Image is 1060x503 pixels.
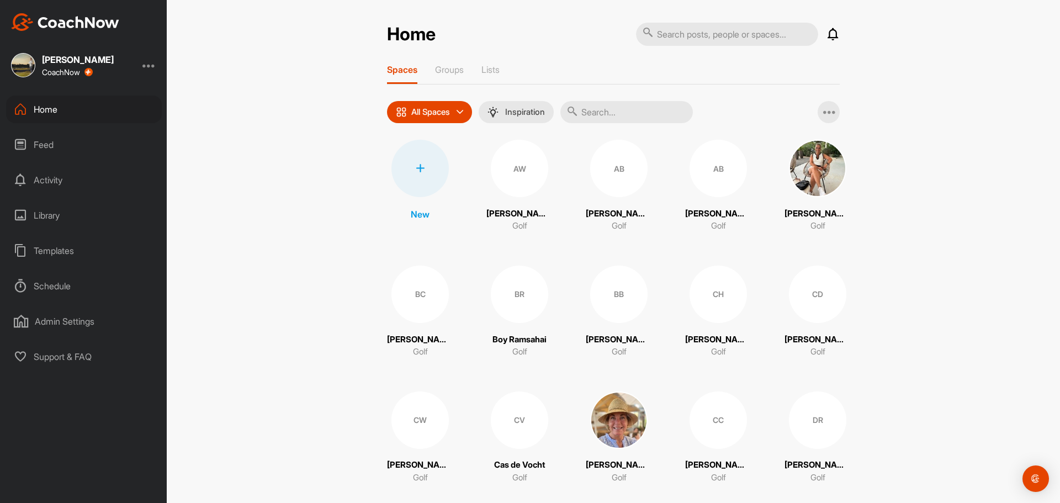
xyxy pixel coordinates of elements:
div: CW [391,391,449,449]
div: AW [491,140,548,197]
p: Golf [512,220,527,232]
a: [PERSON_NAME]Golf [785,140,851,232]
div: [PERSON_NAME] [42,55,114,64]
a: CH[PERSON_NAME]Golf [685,266,751,358]
p: Golf [810,472,825,484]
p: Golf [711,220,726,232]
a: CW[PERSON_NAME]Golf [387,391,453,484]
div: CoachNow [42,68,93,77]
a: BB[PERSON_NAME]Golf [586,266,652,358]
a: CD[PERSON_NAME]Golf [785,266,851,358]
p: [PERSON_NAME] [785,333,851,346]
a: CVCas de VochtGolf [486,391,553,484]
a: CC[PERSON_NAME]Golf [685,391,751,484]
p: Cas de Vocht [494,459,545,472]
p: [PERSON_NAME] [685,333,751,346]
p: Golf [810,346,825,358]
p: Spaces [387,64,417,75]
a: [PERSON_NAME]Golf [586,391,652,484]
p: [PERSON_NAME] [387,333,453,346]
p: [PERSON_NAME] [785,208,851,220]
img: CoachNow [11,13,119,31]
p: [PERSON_NAME] [586,459,652,472]
p: Groups [435,64,464,75]
div: Feed [6,131,162,158]
img: square_9a2f47b6fabe5c3e6d7c00687b59be2d.jpg [11,53,35,77]
img: square_d507a72295c6cbb4a68c54566d72d34a.jpg [590,391,648,449]
p: Golf [413,472,428,484]
a: BRBoy RamsahaiGolf [486,266,553,358]
a: BC[PERSON_NAME]Golf [387,266,453,358]
a: AB[PERSON_NAME]Golf [586,140,652,232]
div: Library [6,202,162,229]
p: [PERSON_NAME] [586,333,652,346]
p: Golf [612,472,627,484]
div: AB [590,140,648,197]
div: CD [789,266,846,323]
div: CC [690,391,747,449]
p: [PERSON_NAME] [685,208,751,220]
p: [PERSON_NAME] [387,459,453,472]
a: AB[PERSON_NAME]Golf [685,140,751,232]
p: Golf [512,472,527,484]
a: AW[PERSON_NAME]Golf [486,140,553,232]
input: Search posts, people or spaces... [636,23,818,46]
div: AB [690,140,747,197]
p: Inspiration [505,108,545,117]
p: All Spaces [411,108,450,117]
div: Templates [6,237,162,264]
p: Golf [612,346,627,358]
a: DR[PERSON_NAME]Golf [785,391,851,484]
p: [PERSON_NAME] [586,208,652,220]
img: icon [396,107,407,118]
div: BC [391,266,449,323]
p: Lists [481,64,500,75]
p: Golf [810,220,825,232]
p: [PERSON_NAME] [785,459,851,472]
div: Open Intercom Messenger [1022,465,1049,492]
p: Golf [612,220,627,232]
div: Activity [6,166,162,194]
div: BR [491,266,548,323]
div: DR [789,391,846,449]
p: [PERSON_NAME] [486,208,553,220]
div: Admin Settings [6,308,162,335]
img: square_1689fdd07b8425d8264e2f7aa91e6a61.jpg [789,140,846,197]
h2: Home [387,24,436,45]
div: Home [6,96,162,123]
div: BB [590,266,648,323]
p: Golf [711,472,726,484]
p: Golf [512,346,527,358]
p: Boy Ramsahai [492,333,547,346]
div: CH [690,266,747,323]
p: Golf [413,346,428,358]
p: New [411,208,430,221]
div: Schedule [6,272,162,300]
div: CV [491,391,548,449]
div: Support & FAQ [6,343,162,370]
p: [PERSON_NAME] [685,459,751,472]
input: Search... [560,101,693,123]
p: Golf [711,346,726,358]
img: menuIcon [487,107,499,118]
